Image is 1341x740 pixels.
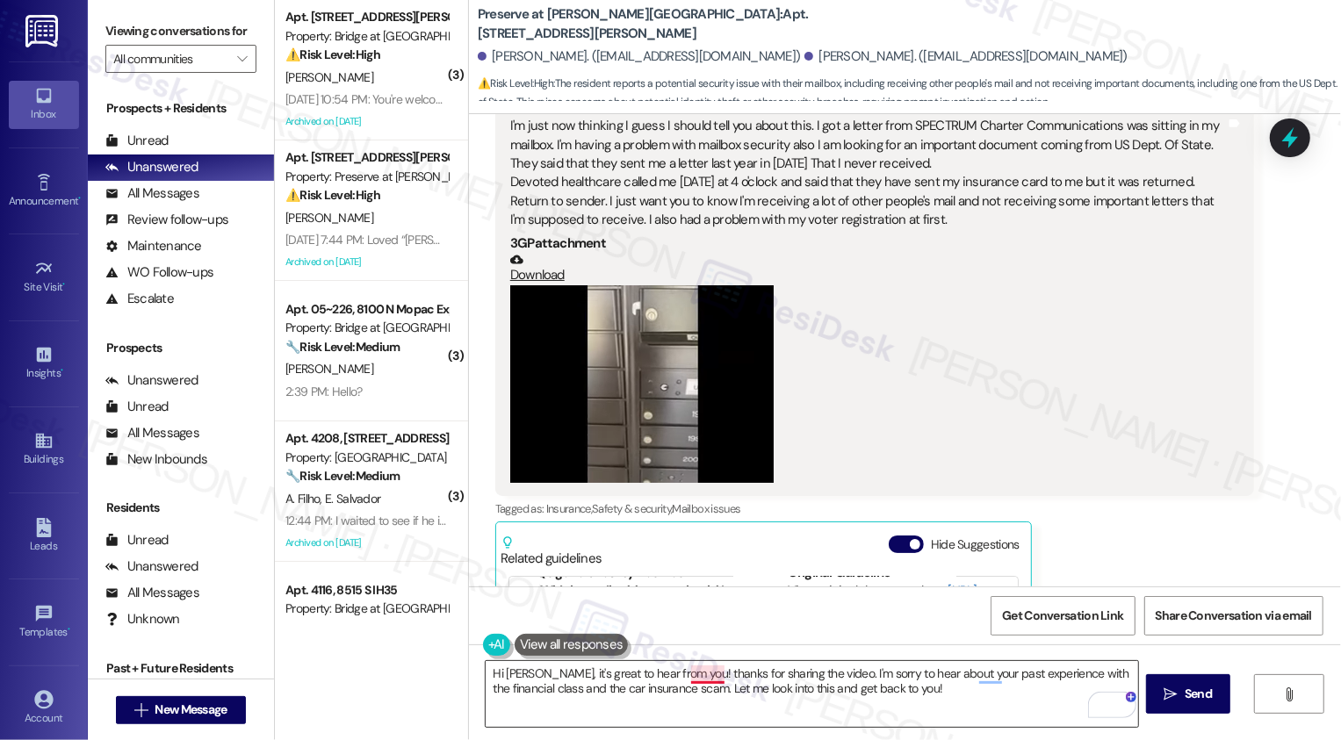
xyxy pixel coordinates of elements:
[788,582,1005,620] div: View original document here
[510,253,1226,284] a: Download
[1185,685,1212,703] span: Send
[788,564,891,581] b: Original Guideline
[285,491,325,507] span: A. Filho
[116,696,246,724] button: New Message
[9,685,79,732] a: Account
[105,424,199,442] div: All Messages
[285,449,448,467] div: Property: [GEOGRAPHIC_DATA]
[285,468,400,484] strong: 🔧 Risk Level: Medium
[1164,687,1178,701] i: 
[1156,607,1312,625] span: Share Conversation via email
[88,339,274,357] div: Prospects
[113,45,228,73] input: All communities
[478,75,1341,112] span: : The resident reports a potential security issue with their mailbox, including receiving other p...
[105,290,174,308] div: Escalate
[9,81,79,128] a: Inbox
[486,661,1138,727] textarea: To enrich screen reader interactions, please activate Accessibility in Grammarly extension settings
[105,531,169,550] div: Unread
[105,211,228,229] div: Review follow-ups
[285,300,448,319] div: Apt. 05~226, 8100 N Mopac Expwy
[991,596,1135,636] button: Get Conversation Link
[1146,674,1231,714] button: Send
[285,148,448,167] div: Apt. [STREET_ADDRESS][PERSON_NAME]
[9,340,79,387] a: Insights •
[1283,687,1296,701] i: 
[9,426,79,473] a: Buildings
[285,187,380,203] strong: ⚠️ Risk Level: High
[68,623,70,636] span: •
[284,111,450,133] div: Archived on [DATE]
[478,76,553,90] strong: ⚠️ Risk Level: High
[9,599,79,646] a: Templates •
[285,339,400,355] strong: 🔧 Risk Level: Medium
[88,499,274,517] div: Residents
[510,234,606,252] b: 3GP attachment
[501,535,602,568] div: Related guidelines
[155,700,227,719] span: New Message
[105,371,198,390] div: Unanswered
[673,501,741,516] span: Mailbox issues
[285,429,448,448] div: Apt. 4208, [STREET_ADDRESS]
[9,513,79,560] a: Leads
[105,158,198,176] div: Unanswered
[105,237,202,255] div: Maintenance
[478,5,829,43] b: Preserve at [PERSON_NAME][GEOGRAPHIC_DATA]: Apt. [STREET_ADDRESS][PERSON_NAME]
[804,47,1128,66] div: [PERSON_NAME]. ([EMAIL_ADDRESS][DOMAIN_NAME])
[285,210,373,226] span: [PERSON_NAME]
[237,52,247,66] i: 
[510,117,1226,230] div: I'm just now thinking I guess I should tell you about this. I got a letter from SPECTRUM Charter ...
[105,263,213,282] div: WO Follow-ups
[9,254,79,301] a: Site Visit •
[88,659,274,678] div: Past + Future Residents
[931,535,1020,554] label: Hide Suggestions
[285,361,373,377] span: [PERSON_NAME]
[285,319,448,337] div: Property: Bridge at [GEOGRAPHIC_DATA]
[285,600,448,618] div: Property: Bridge at [GEOGRAPHIC_DATA]
[1002,607,1123,625] span: Get Conversation Link
[134,703,148,717] i: 
[285,581,448,600] div: Apt. 4116, 8515 S IH35
[285,91,1016,107] div: [DATE] 10:54 PM: You're welcome. And just can't handle the pot smell. My shipping materials are i...
[285,8,448,26] div: Apt. [STREET_ADDRESS][PERSON_NAME]
[63,278,66,291] span: •
[105,184,199,203] div: All Messages
[523,564,705,581] b: FAQs generated by ResiDesk AI
[284,532,450,554] div: Archived on [DATE]
[105,18,256,45] label: Viewing conversations for
[284,251,450,273] div: Archived on [DATE]
[325,491,380,507] span: E. Salvador
[105,450,207,469] div: New Inbounds
[546,501,593,516] span: Insurance ,
[105,557,198,576] div: Unanswered
[78,192,81,205] span: •
[61,364,63,377] span: •
[285,47,380,62] strong: ⚠️ Risk Level: High
[285,384,363,399] div: 2:39 PM: Hello?
[285,168,448,186] div: Property: Preserve at [PERSON_NAME][GEOGRAPHIC_DATA]
[285,27,448,46] div: Property: Bridge at [GEOGRAPHIC_DATA]
[105,584,199,602] div: All Messages
[105,132,169,150] div: Unread
[285,69,373,85] span: [PERSON_NAME]
[285,513,577,528] div: 12:44 PM: I waited to see if he is going to do...and he didn't
[105,398,169,416] div: Unread
[540,582,739,620] li: Which email addresses should I send my renewal documents to?
[478,47,801,66] div: [PERSON_NAME]. ([EMAIL_ADDRESS][DOMAIN_NAME])
[495,496,1254,521] div: Tagged as:
[105,610,180,629] div: Unknown
[25,15,61,47] img: ResiDesk Logo
[1144,596,1323,636] button: Share Conversation via email
[592,501,672,516] span: Safety & security ,
[88,99,274,118] div: Prospects + Residents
